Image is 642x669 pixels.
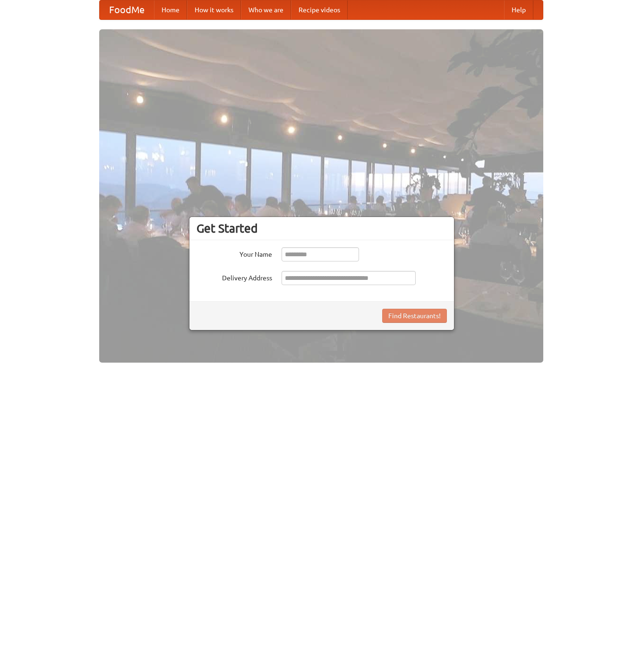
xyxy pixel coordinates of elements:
[100,0,154,19] a: FoodMe
[504,0,533,19] a: Help
[241,0,291,19] a: Who we are
[197,271,272,283] label: Delivery Address
[197,247,272,259] label: Your Name
[382,309,447,323] button: Find Restaurants!
[197,221,447,235] h3: Get Started
[187,0,241,19] a: How it works
[154,0,187,19] a: Home
[291,0,348,19] a: Recipe videos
